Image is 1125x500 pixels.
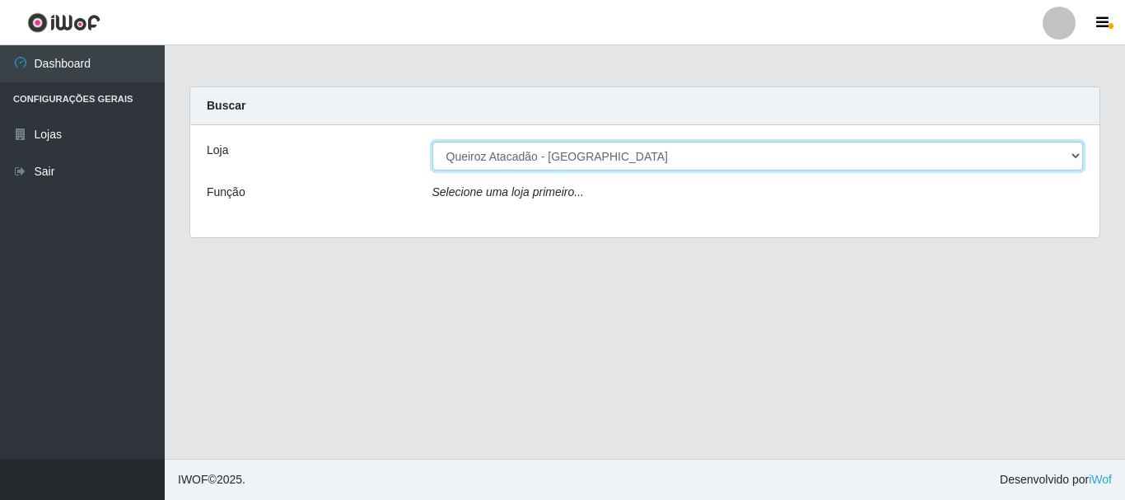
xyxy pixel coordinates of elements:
[178,473,208,486] span: IWOF
[207,184,245,201] label: Função
[1089,473,1112,486] a: iWof
[207,142,228,159] label: Loja
[432,185,584,199] i: Selecione uma loja primeiro...
[178,471,245,488] span: © 2025 .
[1000,471,1112,488] span: Desenvolvido por
[207,99,245,112] strong: Buscar
[27,12,100,33] img: CoreUI Logo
